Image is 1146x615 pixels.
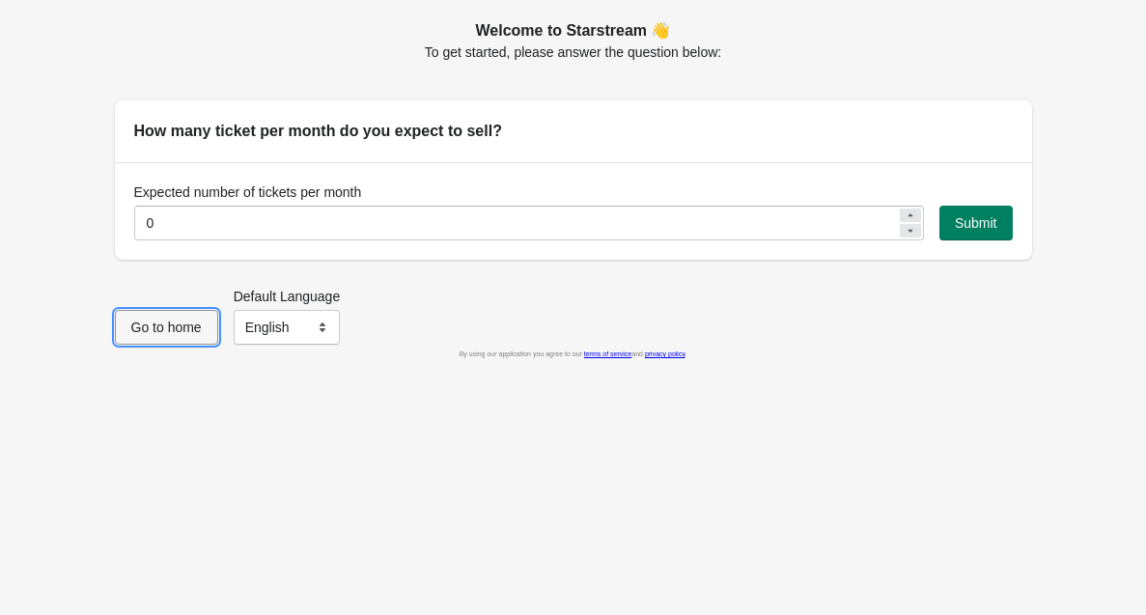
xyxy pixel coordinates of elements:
button: Submit [939,206,1013,240]
a: privacy policy [645,350,685,357]
span: Go to home [131,320,202,335]
a: Go to home [115,320,218,335]
label: Default Language [234,287,341,306]
div: By using our application you agree to our and . [115,345,1032,364]
h2: How many ticket per month do you expect to sell? [134,120,1013,143]
span: Submit [955,215,997,231]
label: Expected number of tickets per month [134,182,362,202]
a: terms of service [584,350,631,357]
h2: Welcome to Starstream 👋 [115,19,1032,42]
div: To get started, please answer the question below: [115,19,1032,62]
button: Go to home [115,310,218,345]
